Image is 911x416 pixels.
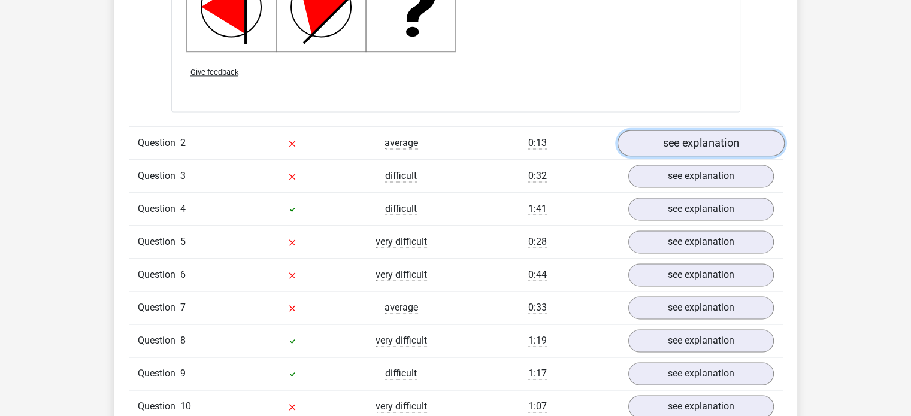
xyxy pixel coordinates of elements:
span: difficult [385,170,417,182]
span: 1:41 [528,203,547,215]
span: Question [138,169,180,183]
span: very difficult [376,335,427,347]
span: Question [138,333,180,348]
span: 0:28 [528,236,547,248]
span: Question [138,268,180,282]
span: 4 [180,203,186,214]
span: Give feedback [190,68,238,77]
span: 7 [180,302,186,313]
span: 8 [180,335,186,346]
span: average [385,302,418,314]
span: 0:33 [528,302,547,314]
span: 1:07 [528,400,547,412]
span: 3 [180,170,186,181]
span: 2 [180,137,186,148]
span: 10 [180,400,191,412]
span: very difficult [376,400,427,412]
a: see explanation [628,296,774,319]
span: average [385,137,418,149]
a: see explanation [628,263,774,286]
span: Question [138,202,180,216]
span: very difficult [376,269,427,281]
a: see explanation [628,329,774,352]
a: see explanation [628,198,774,220]
span: 0:13 [528,137,547,149]
span: 1:19 [528,335,547,347]
span: difficult [385,203,417,215]
span: 0:32 [528,170,547,182]
span: Question [138,136,180,150]
a: see explanation [617,130,784,156]
span: 5 [180,236,186,247]
span: Question [138,399,180,414]
span: 1:17 [528,368,547,379]
span: 9 [180,368,186,379]
span: 6 [180,269,186,280]
span: Question [138,235,180,249]
a: see explanation [628,165,774,187]
span: 0:44 [528,269,547,281]
span: very difficult [376,236,427,248]
a: see explanation [628,362,774,385]
span: difficult [385,368,417,379]
a: see explanation [628,230,774,253]
span: Question [138,366,180,381]
span: Question [138,300,180,315]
